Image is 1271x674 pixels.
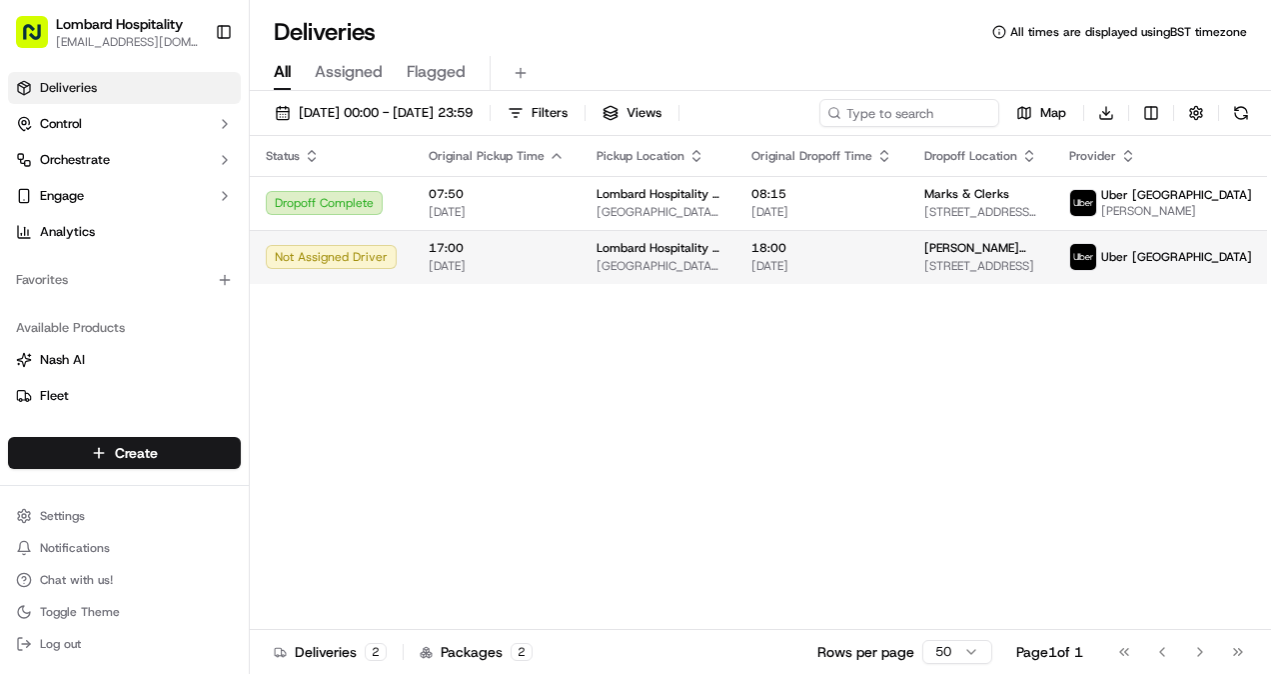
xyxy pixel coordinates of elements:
span: Nash AI [40,351,85,369]
span: Create [115,443,158,463]
span: [DATE] [280,309,321,325]
a: 📗Knowledge Base [12,438,161,474]
span: API Documentation [189,446,321,466]
span: Dropoff Location [924,148,1017,164]
div: Deliveries [274,642,387,662]
span: [PERSON_NAME] [PERSON_NAME] [62,309,265,325]
span: Orchestrate [40,151,110,169]
span: [GEOGRAPHIC_DATA], [STREET_ADDRESS] [597,204,719,220]
span: • [269,309,276,325]
span: Chat with us! [40,572,113,588]
div: Available Products [8,312,241,344]
button: Settings [8,502,241,530]
div: 2 [511,643,533,661]
span: Status [266,148,300,164]
span: Filters [532,104,568,122]
button: Engage [8,180,241,212]
input: Type to search [819,99,999,127]
button: Views [594,99,670,127]
span: Uber [GEOGRAPHIC_DATA] [1101,249,1252,265]
span: Pylon [199,495,242,510]
button: Refresh [1227,99,1255,127]
span: Control [40,115,82,133]
button: Lombard Hospitality[EMAIL_ADDRESS][DOMAIN_NAME] [8,8,207,56]
span: All [274,60,291,84]
span: [STREET_ADDRESS] [924,258,1037,274]
span: Log out [40,636,81,652]
span: [DATE] [429,204,565,220]
span: Assigned [315,60,383,84]
button: Control [8,108,241,140]
span: [DATE] [177,363,218,379]
span: [EMAIL_ADDRESS][DOMAIN_NAME] [56,34,199,50]
span: Notifications [40,540,110,556]
button: Map [1007,99,1075,127]
img: Joana Marie Avellanoza [20,290,52,322]
img: uber-new-logo.jpeg [1070,244,1096,270]
span: Original Pickup Time [429,148,545,164]
button: Create [8,437,241,469]
span: 07:50 [429,186,565,202]
span: [PERSON_NAME] [1101,203,1252,219]
span: Provider [1069,148,1116,164]
img: 1736555255976-a54dd68f-1ca7-489b-9aae-adbdc363a1c4 [40,310,56,326]
span: 08:15 [751,186,892,202]
div: 📗 [20,448,36,464]
p: Rows per page [817,642,914,662]
button: Start new chat [340,196,364,220]
span: 17:00 [429,240,565,256]
span: [STREET_ADDRESS][PERSON_NAME] [924,204,1037,220]
span: Settings [40,508,85,524]
span: [DATE] [751,258,892,274]
img: 9188753566659_6852d8bf1fb38e338040_72.png [42,190,78,226]
span: Deliveries [40,79,97,97]
div: 2 [365,643,387,661]
button: Toggle Theme [8,598,241,626]
span: Map [1040,104,1066,122]
span: [DATE] 00:00 - [DATE] 23:59 [299,104,473,122]
a: Deliveries [8,72,241,104]
img: 1736555255976-a54dd68f-1ca7-489b-9aae-adbdc363a1c4 [20,190,56,226]
span: [PERSON_NAME] Lovells LLP [924,240,1037,256]
h1: Deliveries [274,16,376,48]
span: All times are displayed using BST timezone [1010,24,1247,40]
div: Page 1 of 1 [1016,642,1083,662]
button: Log out [8,630,241,658]
span: [PERSON_NAME] [62,363,162,379]
span: Toggle Theme [40,604,120,620]
div: Past conversations [20,259,134,275]
span: [DATE] [751,204,892,220]
div: Start new chat [90,190,328,210]
span: [GEOGRAPHIC_DATA], [STREET_ADDRESS] [597,258,719,274]
a: 💻API Documentation [161,438,329,474]
a: Powered byPylon [141,494,242,510]
span: Marks & Clerks [924,186,1009,202]
span: Engage [40,187,84,205]
span: 18:00 [751,240,892,256]
a: Nash AI [16,351,233,369]
span: Original Dropoff Time [751,148,872,164]
div: 💻 [169,448,185,464]
button: Chat with us! [8,566,241,594]
button: Lombard Hospitality [56,14,183,34]
p: Welcome 👋 [20,79,364,111]
span: Uber [GEOGRAPHIC_DATA] [1101,187,1252,203]
div: Favorites [8,264,241,296]
button: Fleet [8,380,241,412]
button: See all [310,255,364,279]
img: uber-new-logo.jpeg [1070,190,1096,216]
span: Lombard Hospitality - Catering [597,186,719,202]
button: Nash AI [8,344,241,376]
div: We're available if you need us! [90,210,275,226]
span: Analytics [40,223,95,241]
button: Filters [499,99,577,127]
span: Fleet [40,387,69,405]
img: Nash [20,19,60,59]
a: Fleet [16,387,233,405]
img: 1736555255976-a54dd68f-1ca7-489b-9aae-adbdc363a1c4 [40,364,56,380]
div: Packages [420,642,533,662]
button: Orchestrate [8,144,241,176]
span: [DATE] [429,258,565,274]
span: Knowledge Base [40,446,153,466]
